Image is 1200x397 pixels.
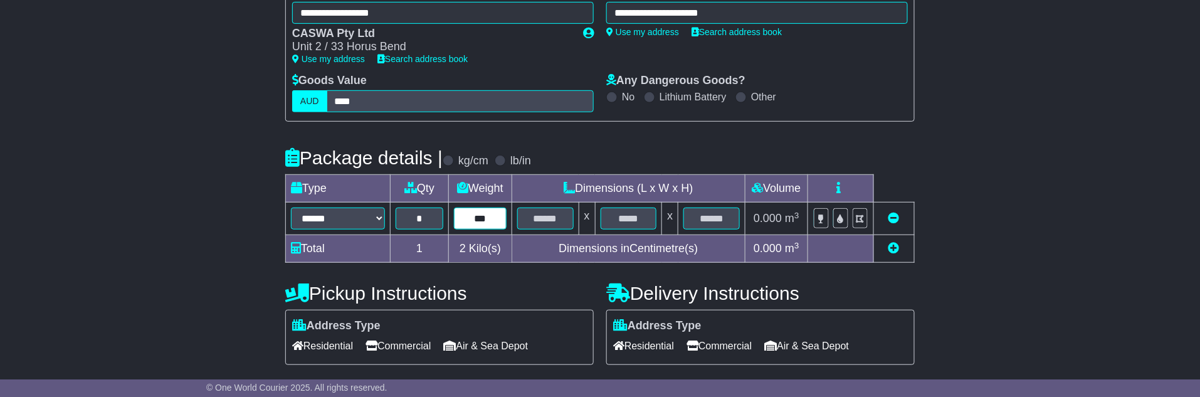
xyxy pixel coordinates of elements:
span: © One World Courier 2025. All rights reserved. [206,383,387,393]
label: AUD [292,90,327,112]
td: Volume [745,175,808,203]
a: Remove this item [888,212,900,225]
label: Any Dangerous Goods? [606,74,745,88]
td: Total [286,235,391,263]
label: Address Type [292,319,381,333]
div: Unit 2 / 33 Horus Bend [292,40,571,54]
span: Residential [613,336,674,356]
label: Address Type [613,319,702,333]
span: Residential [292,336,353,356]
label: lb/in [510,154,531,168]
td: Dimensions (L x W x H) [512,175,745,203]
td: Qty [390,175,448,203]
span: m [785,242,799,255]
a: Use my address [292,54,365,64]
span: m [785,212,799,225]
td: Kilo(s) [449,235,512,263]
sup: 3 [794,211,799,220]
td: Type [286,175,391,203]
span: 0.000 [754,242,782,255]
sup: 3 [794,241,799,250]
td: x [579,203,595,235]
label: Lithium Battery [660,91,727,103]
h4: Delivery Instructions [606,283,915,304]
td: Weight [449,175,512,203]
label: Other [751,91,776,103]
td: x [662,203,678,235]
label: No [622,91,634,103]
a: Search address book [692,27,782,37]
div: CASWA Pty Ltd [292,27,571,41]
span: Commercial [366,336,431,356]
span: 2 [460,242,466,255]
a: Search address book [377,54,468,64]
a: Add new item [888,242,900,255]
span: Commercial [687,336,752,356]
h4: Package details | [285,147,443,168]
span: 0.000 [754,212,782,225]
td: Dimensions in Centimetre(s) [512,235,745,263]
h4: Pickup Instructions [285,283,594,304]
a: Use my address [606,27,679,37]
label: kg/cm [458,154,488,168]
td: 1 [390,235,448,263]
label: Goods Value [292,74,367,88]
span: Air & Sea Depot [765,336,850,356]
span: Air & Sea Depot [444,336,529,356]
